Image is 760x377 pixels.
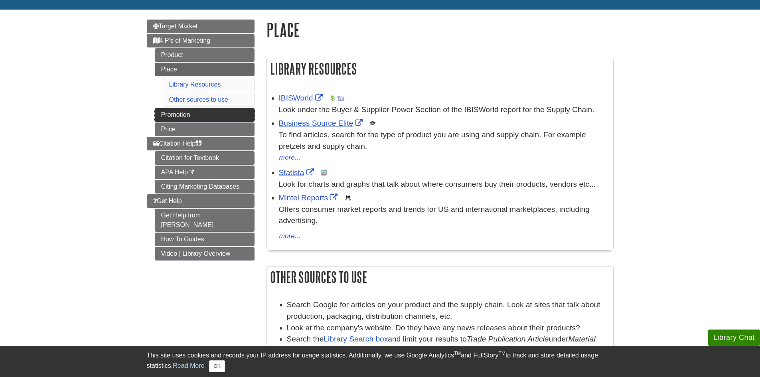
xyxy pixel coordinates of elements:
span: 4 P's of Marketing [153,37,211,44]
li: Look at the company's website. Do they have any news releases about their products? [287,322,609,334]
button: more... [279,231,301,242]
a: Product [155,48,255,62]
a: 4 P's of Marketing [147,34,255,47]
a: Link opens in new window [279,119,365,127]
img: Financial Report [330,95,336,101]
div: To find articles, search for the type of product you are using and supply chain. For example pret... [279,129,609,152]
span: Citation Help [153,140,202,147]
img: Statistics [321,170,327,176]
img: Industry Report [338,95,344,101]
a: APA Help [155,166,255,179]
h1: Place [266,20,614,40]
div: Look under the Buyer & Supplier Power Section of the IBISWorld report for the Supply Chain. [279,104,609,116]
p: Offers consumer market reports and trends for US and international marketplaces, including advert... [279,204,609,227]
i: This link opens in a new window [188,170,195,175]
button: Library Chat [708,330,760,346]
a: Promotion [155,108,255,122]
div: Guide Page Menu [147,20,255,261]
em: Material Type [287,335,596,355]
a: Price [155,122,255,136]
a: Citation for Textbook [155,151,255,165]
a: Video | Library Overview [155,247,255,261]
img: Scholarly or Peer Reviewed [369,120,376,126]
button: Close [209,360,225,372]
h2: Other sources to use [267,266,613,288]
a: Link opens in new window [279,193,340,202]
sup: TM [454,351,461,356]
em: Trade Publication Article [467,335,549,343]
a: Get Help [147,194,255,208]
a: How To Guides [155,233,255,246]
a: Citing Marketing Databases [155,180,255,193]
sup: TM [499,351,505,356]
a: Library Resources [169,81,221,88]
a: Link opens in new window [279,94,325,102]
li: Search the and limit your results to under . [287,334,609,357]
a: Target Market [147,20,255,33]
span: Target Market [153,23,198,30]
a: Citation Help [147,137,255,150]
button: more... [279,152,301,163]
div: Look for charts and graphs that talk about where consumers buy their products, vendors etc... [279,179,609,190]
img: Demographics [345,195,351,201]
span: Get Help [153,197,182,204]
a: Get Help from [PERSON_NAME] [155,209,255,232]
li: Search Google for articles on your product and the supply chain. Look at sites that talk about pr... [287,299,609,322]
a: Library Search box [324,335,388,343]
h2: Library Resources [267,58,613,79]
div: This site uses cookies and records your IP address for usage statistics. Additionally, we use Goo... [147,351,614,372]
a: Link opens in new window [279,168,316,177]
a: Read More [173,362,204,369]
a: Other sources to use [169,96,229,103]
a: Place [155,63,255,76]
